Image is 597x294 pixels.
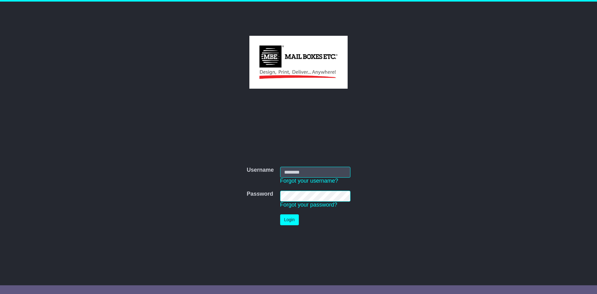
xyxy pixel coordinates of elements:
[280,202,337,208] a: Forgot your password?
[280,178,338,184] a: Forgot your username?
[247,167,274,174] label: Username
[280,214,299,225] button: Login
[247,191,273,198] label: Password
[249,36,347,89] img: MBE Macquarie Park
